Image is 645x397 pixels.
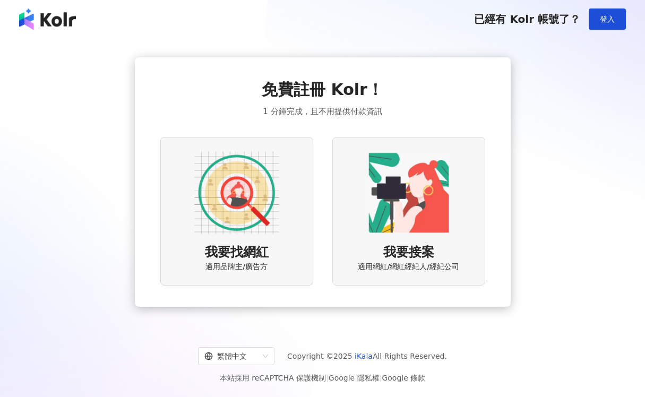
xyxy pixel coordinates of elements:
[205,244,269,262] span: 我要找網紅
[600,15,615,23] span: 登入
[383,244,434,262] span: 我要接案
[329,374,380,382] a: Google 隱私權
[380,374,382,382] span: |
[194,150,279,235] img: AD identity option
[358,262,459,272] span: 適用網紅/網紅經紀人/經紀公司
[19,8,76,30] img: logo
[262,79,383,101] span: 免費註冊 Kolr！
[382,374,425,382] a: Google 條款
[205,262,268,272] span: 適用品牌主/廣告方
[204,348,259,365] div: 繁體中文
[474,13,580,25] span: 已經有 Kolr 帳號了？
[263,105,382,118] span: 1 分鐘完成，且不用提供付款資訊
[366,150,451,235] img: KOL identity option
[355,352,373,360] a: iKala
[287,350,447,363] span: Copyright © 2025 All Rights Reserved.
[589,8,626,30] button: 登入
[220,372,425,384] span: 本站採用 reCAPTCHA 保護機制
[326,374,329,382] span: |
